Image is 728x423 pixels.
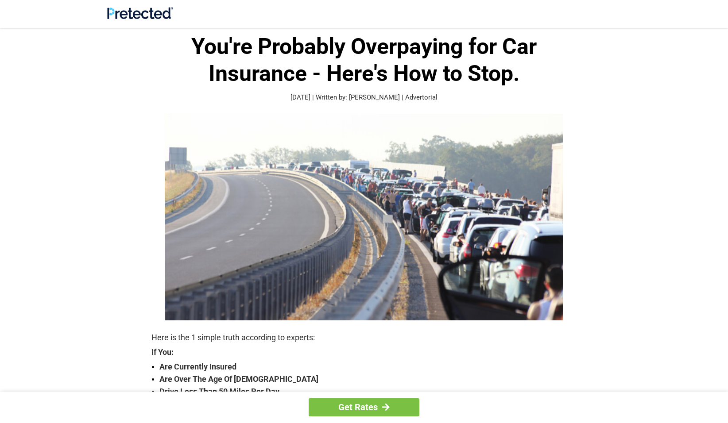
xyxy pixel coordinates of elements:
p: Here is the 1 simple truth according to experts: [151,331,577,344]
p: [DATE] | Written by: [PERSON_NAME] | Advertorial [151,92,577,103]
h1: You're Probably Overpaying for Car Insurance - Here's How to Stop. [151,33,577,87]
strong: Are Currently Insured [159,361,577,373]
a: Get Rates [309,398,419,416]
strong: Are Over The Age Of [DEMOGRAPHIC_DATA] [159,373,577,385]
img: Site Logo [107,7,173,19]
strong: Drive Less Than 50 Miles Per Day [159,385,577,398]
a: Site Logo [107,12,173,21]
strong: If You: [151,348,577,356]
